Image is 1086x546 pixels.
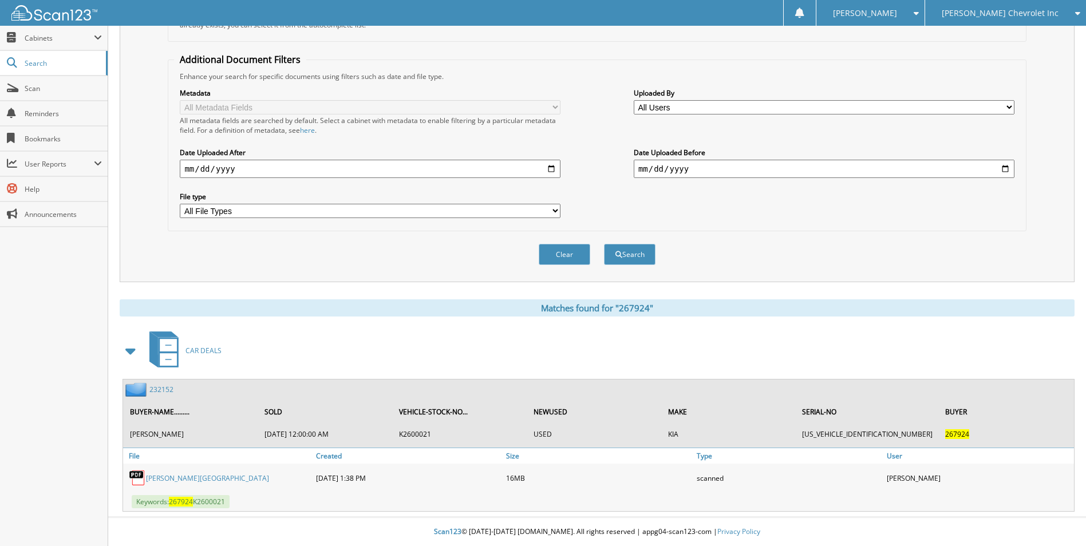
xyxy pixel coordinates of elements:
[180,160,560,178] input: start
[180,148,560,157] label: Date Uploaded After
[503,448,693,464] a: Size
[174,53,306,66] legend: Additional Document Filters
[662,425,796,444] td: KIA
[169,497,193,507] span: 267924
[694,448,884,464] a: Type
[503,466,693,489] div: 16MB
[124,425,258,444] td: [PERSON_NAME]
[185,346,222,355] span: CAR DEALS
[313,448,503,464] a: Created
[300,125,315,135] a: here
[717,527,760,536] a: Privacy Policy
[634,148,1014,157] label: Date Uploaded Before
[604,244,655,265] button: Search
[694,466,884,489] div: scanned
[124,400,258,424] th: BUYER-NAME.........
[180,192,560,201] label: File type
[259,400,392,424] th: SOLD
[942,10,1059,17] span: [PERSON_NAME] Chevrolet Inc
[108,518,1086,546] div: © [DATE]-[DATE] [DOMAIN_NAME]. All rights reserved | appg04-scan123-com |
[180,116,560,135] div: All metadata fields are searched by default. Select a cabinet with metadata to enable filtering b...
[528,400,661,424] th: NEWUSED
[146,473,269,483] a: [PERSON_NAME][GEOGRAPHIC_DATA]
[25,109,102,118] span: Reminders
[25,134,102,144] span: Bookmarks
[123,448,313,464] a: File
[796,400,938,424] th: SERIAL-NO
[25,84,102,93] span: Scan
[174,72,1020,81] div: Enhance your search for specific documents using filters such as date and file type.
[528,425,661,444] td: USED
[634,160,1014,178] input: end
[125,382,149,397] img: folder2.png
[393,425,527,444] td: K2600021
[132,495,230,508] span: Keywords: K2600021
[129,469,146,486] img: PDF.png
[25,159,94,169] span: User Reports
[120,299,1075,316] div: Matches found for "267924"
[884,466,1074,489] div: [PERSON_NAME]
[259,425,392,444] td: [DATE] 12:00:00 AM
[149,385,173,394] a: 232152
[833,10,897,17] span: [PERSON_NAME]
[634,88,1014,98] label: Uploaded By
[939,400,1073,424] th: BUYER
[25,209,102,219] span: Announcements
[11,5,97,21] img: scan123-logo-white.svg
[434,527,461,536] span: Scan123
[662,400,796,424] th: MAKE
[796,425,938,444] td: [US_VEHICLE_IDENTIFICATION_NUMBER]
[539,244,590,265] button: Clear
[25,58,100,68] span: Search
[25,184,102,194] span: Help
[884,448,1074,464] a: User
[180,88,560,98] label: Metadata
[143,328,222,373] a: CAR DEALS
[945,429,969,439] span: 267924
[313,466,503,489] div: [DATE] 1:38 PM
[25,33,94,43] span: Cabinets
[393,400,527,424] th: VEHICLE-STOCK-NO...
